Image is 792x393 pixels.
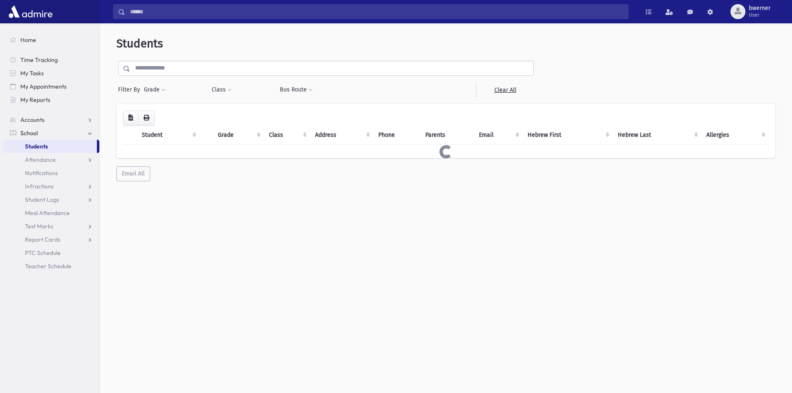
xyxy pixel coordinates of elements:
[211,82,232,97] button: Class
[20,56,58,64] span: Time Tracking
[3,93,99,106] a: My Reports
[3,260,99,273] a: Teacher Schedule
[25,209,70,217] span: Meal Attendance
[3,33,99,47] a: Home
[25,249,61,257] span: PTC Schedule
[3,206,99,220] a: Meal Attendance
[420,126,474,145] th: Parents
[118,85,143,94] span: Filter By
[7,3,54,20] img: AdmirePro
[613,126,702,145] th: Hebrew Last
[3,166,99,180] a: Notifications
[20,69,44,77] span: My Tasks
[310,126,373,145] th: Address
[523,126,612,145] th: Hebrew First
[20,96,50,104] span: My Reports
[279,82,313,97] button: Bus Route
[3,153,99,166] a: Attendance
[3,67,99,80] a: My Tasks
[25,236,60,243] span: Report Cards
[3,113,99,126] a: Accounts
[20,83,67,90] span: My Appointments
[3,246,99,260] a: PTC Schedule
[474,126,523,145] th: Email
[3,80,99,93] a: My Appointments
[3,220,99,233] a: Test Marks
[116,166,150,181] button: Email All
[25,169,58,177] span: Notifications
[20,129,38,137] span: School
[143,82,166,97] button: Grade
[25,196,59,203] span: Student Logs
[25,183,54,190] span: Infractions
[213,126,264,145] th: Grade
[3,53,99,67] a: Time Tracking
[25,262,72,270] span: Teacher Schedule
[20,36,36,44] span: Home
[3,233,99,246] a: Report Cards
[116,37,163,50] span: Students
[476,82,534,97] a: Clear All
[137,126,200,145] th: Student
[701,126,769,145] th: Allergies
[3,126,99,140] a: School
[3,140,97,153] a: Students
[373,126,420,145] th: Phone
[749,5,770,12] span: bwerner
[3,180,99,193] a: Infractions
[138,111,155,126] button: Print
[25,156,56,163] span: Attendance
[25,222,53,230] span: Test Marks
[3,193,99,206] a: Student Logs
[123,111,138,126] button: CSV
[125,4,628,19] input: Search
[749,12,770,18] span: User
[25,143,48,150] span: Students
[20,116,44,124] span: Accounts
[264,126,311,145] th: Class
